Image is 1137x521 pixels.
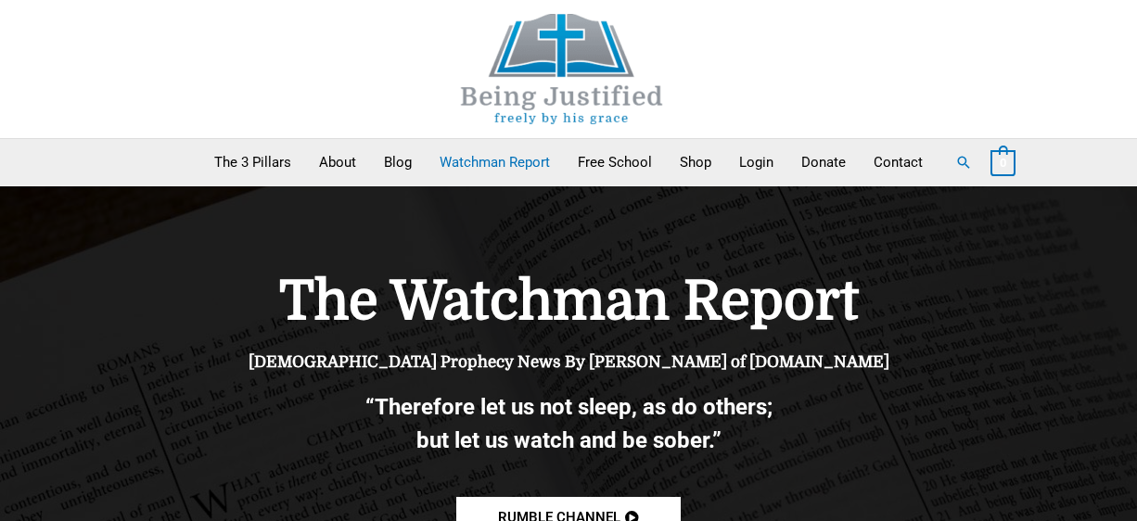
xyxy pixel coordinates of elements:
[423,14,701,124] img: Being Justified
[990,154,1016,171] a: View Shopping Cart, empty
[416,427,722,453] b: but let us watch and be sober.”
[370,139,426,185] a: Blog
[666,139,725,185] a: Shop
[564,139,666,185] a: Free School
[200,139,305,185] a: The 3 Pillars
[365,394,773,420] b: “Therefore let us not sleep, as do others;
[1000,156,1006,170] span: 0
[200,139,937,185] nav: Primary Site Navigation
[179,353,958,372] h4: [DEMOGRAPHIC_DATA] Prophecy News By [PERSON_NAME] of [DOMAIN_NAME]
[860,139,937,185] a: Contact
[305,139,370,185] a: About
[179,270,958,335] h1: The Watchman Report
[426,139,564,185] a: Watchman Report
[787,139,860,185] a: Donate
[955,154,972,171] a: Search button
[725,139,787,185] a: Login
